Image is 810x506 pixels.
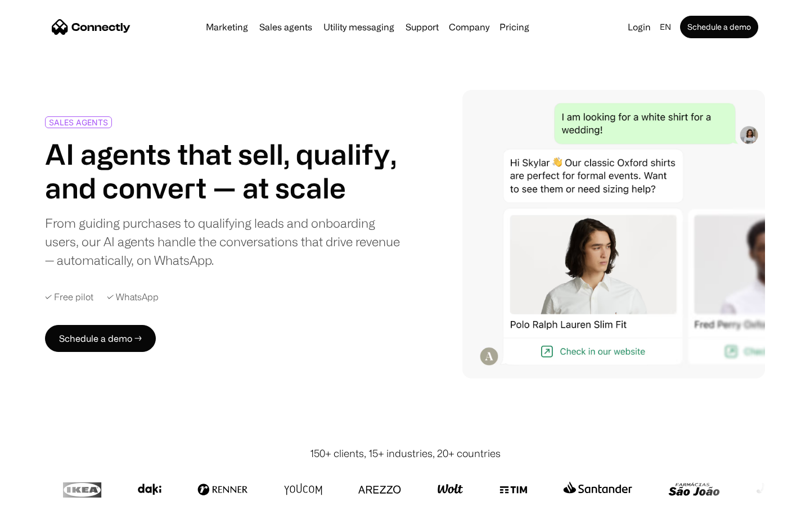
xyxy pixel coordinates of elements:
[45,137,400,205] h1: AI agents that sell, qualify, and convert — at scale
[319,22,399,31] a: Utility messaging
[45,214,400,269] div: From guiding purchases to qualifying leads and onboarding users, our AI agents handle the convers...
[310,446,501,461] div: 150+ clients, 15+ industries, 20+ countries
[11,485,67,502] aside: Language selected: English
[201,22,253,31] a: Marketing
[680,16,758,38] a: Schedule a demo
[45,325,156,352] a: Schedule a demo →
[495,22,534,31] a: Pricing
[660,19,671,35] div: en
[49,118,108,126] div: SALES AGENTS
[255,22,317,31] a: Sales agents
[107,292,159,302] div: ✓ WhatsApp
[22,486,67,502] ul: Language list
[401,22,443,31] a: Support
[623,19,655,35] a: Login
[45,292,93,302] div: ✓ Free pilot
[449,19,489,35] div: Company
